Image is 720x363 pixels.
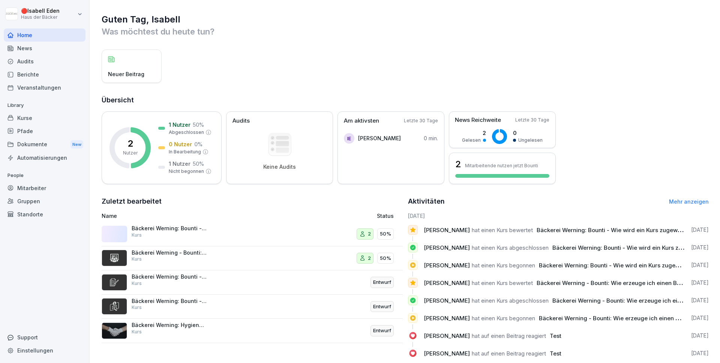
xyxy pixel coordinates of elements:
[102,298,127,315] img: y3z3y63wcjyhx73x8wr5r0l3.png
[194,140,202,148] p: 0 %
[21,15,60,20] p: Haus der Bäcker
[472,315,535,322] span: hat einen Kurs begonnen
[472,262,535,269] span: hat einen Kurs begonnen
[424,279,470,286] span: [PERSON_NAME]
[373,279,391,286] p: Entwurf
[127,139,133,148] p: 2
[132,249,207,256] p: Bäckerei Werning - Bounti: Wie erzeuge ich einen Benutzerbericht?
[132,273,207,280] p: Bäckerei Werning: Bounti - Wie erzeuge ich einen Kursbericht?
[368,255,371,262] p: 2
[462,129,486,137] p: 2
[169,148,201,155] p: In Bearbeitung
[102,274,127,291] img: yv9h8086xynjfnu9qnkzu07k.png
[102,322,127,339] img: o0tezaipf1vao6m1oo31h7hu.png
[4,81,85,94] div: Veranstaltungen
[102,250,127,266] img: h0ir0warzjvm1vzjfykkf11s.png
[408,196,445,207] h2: Aktivitäten
[132,328,142,335] p: Kurs
[102,319,403,343] a: Bäckerei Werning: Hygieneschulung - Folgebelehrung gemäß § 42, 43 InfektionsschutzgesetzKursEntwurf
[465,163,538,168] p: Mitarbeitende nutzen jetzt Bounti
[4,138,85,151] div: Dokumente
[132,225,207,232] p: Bäckerei Werning: Bounti - Wie wird ein Kurs zugewiesen?
[4,208,85,221] a: Standorte
[4,181,85,195] a: Mitarbeiter
[691,244,709,251] p: [DATE]
[102,222,403,246] a: Bäckerei Werning: Bounti - Wie wird ein Kurs zugewiesen?Kurs250%
[539,262,697,269] span: Bäckerei Werning: Bounti - Wie wird ein Kurs zugewiesen?
[380,255,391,262] p: 50%
[424,297,470,304] span: [PERSON_NAME]
[472,226,533,234] span: hat einen Kurs bewertet
[552,244,711,251] span: Bäckerei Werning: Bounti - Wie wird ein Kurs zugewiesen?
[132,232,142,238] p: Kurs
[472,297,549,304] span: hat einen Kurs abgeschlossen
[169,168,204,175] p: Nicht begonnen
[537,226,695,234] span: Bäckerei Werning: Bounti - Wie wird ein Kurs zugewiesen?
[102,270,403,295] a: Bäckerei Werning: Bounti - Wie erzeuge ich einen Kursbericht?KursEntwurf
[424,134,438,142] p: 0 min.
[4,55,85,68] a: Audits
[102,13,709,25] h1: Guten Tag, Isabell
[424,350,470,357] span: [PERSON_NAME]
[424,332,470,339] span: [PERSON_NAME]
[691,261,709,269] p: [DATE]
[377,212,394,220] p: Status
[424,244,470,251] span: [PERSON_NAME]
[4,42,85,55] a: News
[472,350,546,357] span: hat auf einen Beitrag reagiert
[102,246,403,271] a: Bäckerei Werning - Bounti: Wie erzeuge ich einen Benutzerbericht?Kurs250%
[455,158,461,171] h3: 2
[455,116,501,124] p: News Reichweite
[4,195,85,208] div: Gruppen
[4,124,85,138] a: Pfade
[424,315,470,322] span: [PERSON_NAME]
[132,298,207,304] p: Bäckerei Werning: Bounti - Wie lege ich Benutzer an?
[691,314,709,322] p: [DATE]
[472,332,546,339] span: hat auf einen Beitrag reagiert
[21,8,60,14] p: 🔴 Isabell Eden
[537,279,720,286] span: Bäckerei Werning - Bounti: Wie erzeuge ich einen Benutzerbericht?
[462,137,481,144] p: Gelesen
[513,129,543,137] p: 0
[102,212,290,220] p: Name
[380,230,391,238] p: 50%
[691,297,709,304] p: [DATE]
[404,117,438,124] p: Letzte 30 Tage
[691,349,709,357] p: [DATE]
[373,327,391,334] p: Entwurf
[193,121,204,129] p: 50 %
[4,28,85,42] a: Home
[691,279,709,286] p: [DATE]
[424,262,470,269] span: [PERSON_NAME]
[472,244,549,251] span: hat einen Kurs abgeschlossen
[102,295,403,319] a: Bäckerei Werning: Bounti - Wie lege ich Benutzer an?KursEntwurf
[4,344,85,357] a: Einstellungen
[4,331,85,344] div: Support
[424,226,470,234] span: [PERSON_NAME]
[123,150,138,156] p: Nutzer
[4,99,85,111] p: Library
[193,160,204,168] p: 50 %
[4,111,85,124] a: Kurse
[373,303,391,310] p: Entwurf
[132,304,142,311] p: Kurs
[102,95,709,105] h2: Übersicht
[132,256,142,262] p: Kurs
[691,226,709,234] p: [DATE]
[232,117,250,125] p: Audits
[4,151,85,164] div: Automatisierungen
[132,280,142,287] p: Kurs
[669,198,709,205] a: Mehr anzeigen
[4,138,85,151] a: DokumenteNew
[691,332,709,339] p: [DATE]
[358,134,401,142] p: [PERSON_NAME]
[472,279,533,286] span: hat einen Kurs bewertet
